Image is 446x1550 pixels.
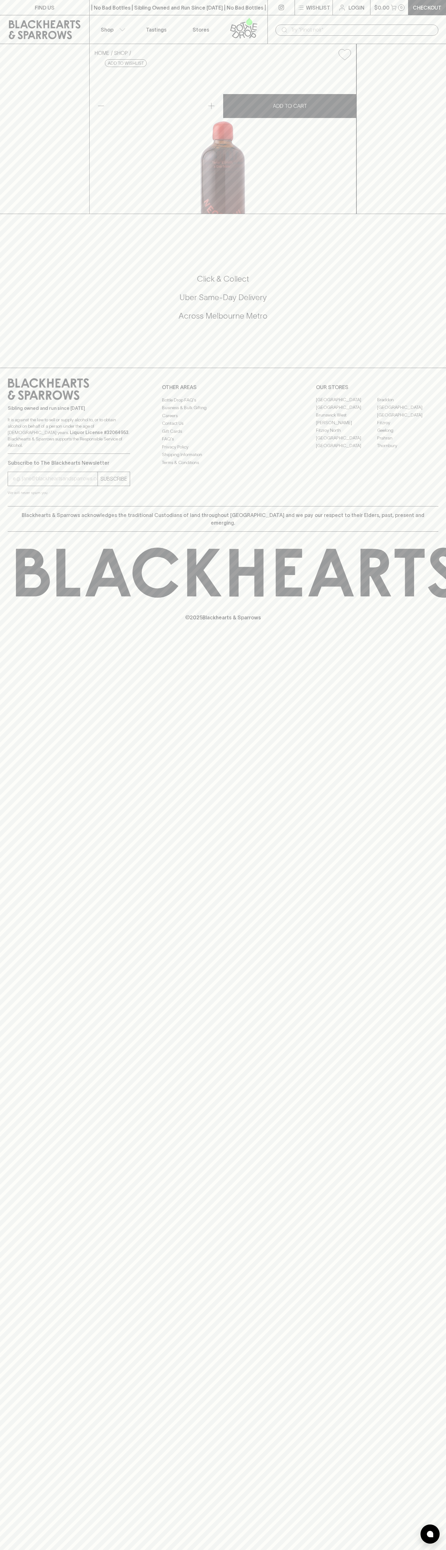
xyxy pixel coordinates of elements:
[273,102,307,110] p: ADD TO CART
[316,442,377,450] a: [GEOGRAPHIC_DATA]
[162,459,284,466] a: Terms & Conditions
[13,474,98,484] input: e.g. jane@blackheartsandsparrows.com.au
[316,419,377,427] a: [PERSON_NAME]
[8,459,130,467] p: Subscribe to The Blackhearts Newsletter
[162,443,284,451] a: Privacy Policy
[114,50,128,56] a: SHOP
[8,292,438,303] h5: Uber Same-Day Delivery
[223,94,356,118] button: ADD TO CART
[374,4,390,11] p: $0.00
[105,59,147,67] button: Add to wishlist
[316,434,377,442] a: [GEOGRAPHIC_DATA]
[70,430,128,435] strong: Liquor License #32064953
[162,383,284,391] p: OTHER AREAS
[95,50,109,56] a: HOME
[377,419,438,427] a: Fitzroy
[291,25,433,35] input: Try "Pinot noir"
[35,4,55,11] p: FIND US
[316,404,377,411] a: [GEOGRAPHIC_DATA]
[179,15,223,44] a: Stores
[377,396,438,404] a: Braddon
[12,511,434,527] p: Blackhearts & Sparrows acknowledges the traditional Custodians of land throughout [GEOGRAPHIC_DAT...
[400,6,403,9] p: 0
[162,404,284,412] a: Business & Bulk Gifting
[146,26,166,33] p: Tastings
[377,404,438,411] a: [GEOGRAPHIC_DATA]
[162,420,284,427] a: Contact Us
[134,15,179,44] a: Tastings
[8,274,438,284] h5: Click & Collect
[8,405,130,411] p: Sibling owned and run since [DATE]
[377,442,438,450] a: Thornbury
[162,435,284,443] a: FAQ's
[90,15,134,44] button: Shop
[162,451,284,459] a: Shipping Information
[377,427,438,434] a: Geelong
[316,411,377,419] a: Brunswick West
[413,4,442,11] p: Checkout
[336,47,354,63] button: Add to wishlist
[101,26,113,33] p: Shop
[162,396,284,404] a: Bottle Drop FAQ's
[100,475,127,483] p: SUBSCRIBE
[377,434,438,442] a: Prahran
[348,4,364,11] p: Login
[8,248,438,355] div: Call to action block
[8,490,130,496] p: We will never spam you
[8,417,130,448] p: It is against the law to sell or supply alcohol to, or to obtain alcohol on behalf of a person un...
[316,396,377,404] a: [GEOGRAPHIC_DATA]
[193,26,209,33] p: Stores
[316,383,438,391] p: OUR STORES
[377,411,438,419] a: [GEOGRAPHIC_DATA]
[162,412,284,419] a: Careers
[98,472,130,486] button: SUBSCRIBE
[8,311,438,321] h5: Across Melbourne Metro
[90,65,356,214] img: 18530.png
[162,427,284,435] a: Gift Cards
[427,1531,433,1537] img: bubble-icon
[316,427,377,434] a: Fitzroy North
[306,4,330,11] p: Wishlist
